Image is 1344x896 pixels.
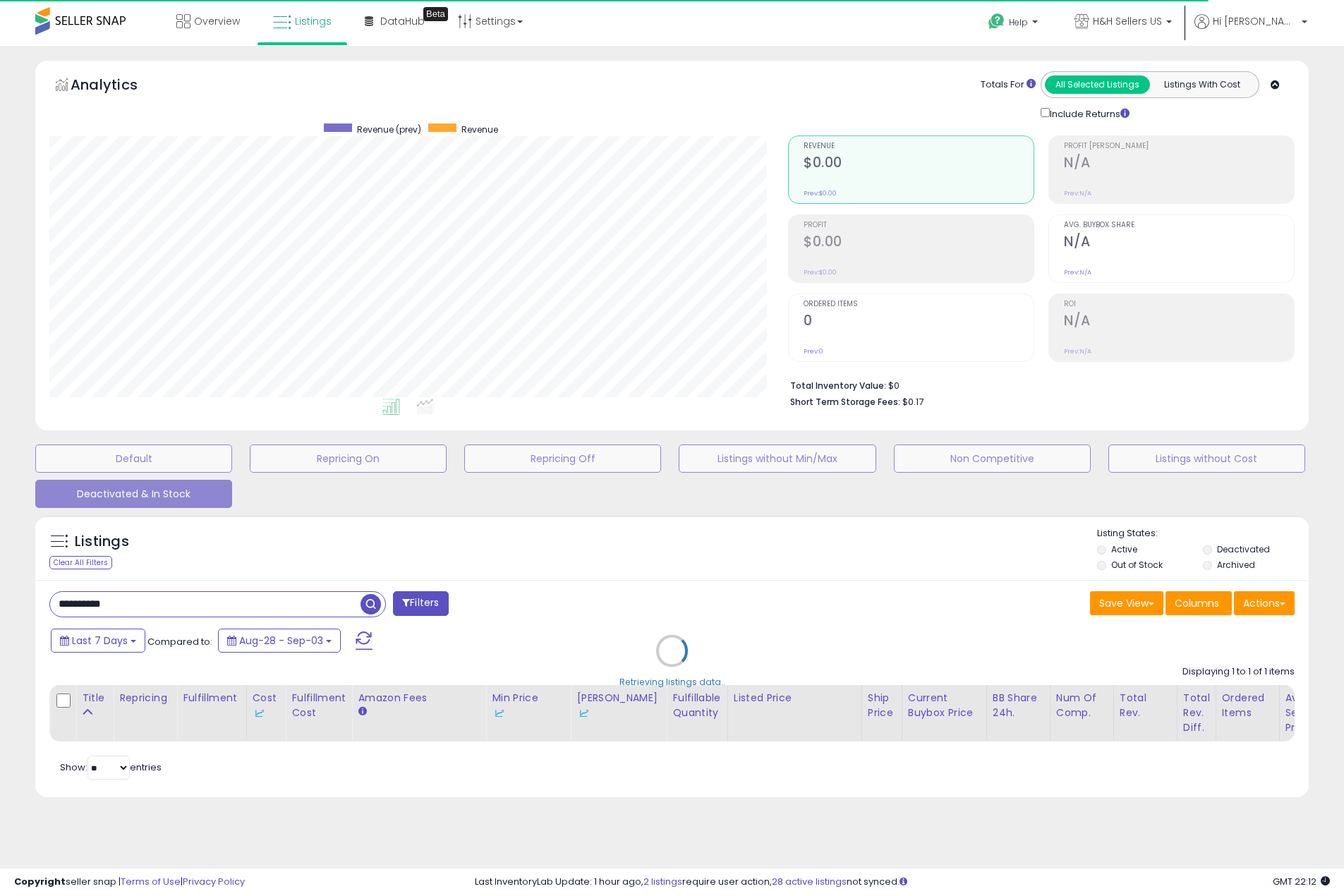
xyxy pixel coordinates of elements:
small: Prev: 0 [804,347,823,356]
button: Repricing On [250,444,447,473]
span: H&H Sellers US [1093,14,1162,28]
h2: N/A [1064,155,1294,174]
h5: Analytics [71,75,165,98]
div: Retrieving listings data.. [619,675,725,688]
div: Tooltip anchor [423,7,448,21]
i: Get Help [988,13,1005,30]
span: Overview [194,14,240,28]
small: Prev: N/A [1064,189,1091,198]
span: Ordered Items [804,301,1034,308]
button: Repricing Off [464,444,661,473]
span: Hi [PERSON_NAME] [1213,14,1297,28]
small: Prev: $0.00 [804,268,837,277]
button: Listings without Cost [1108,444,1305,473]
button: All Selected Listings [1045,75,1150,94]
a: Hi [PERSON_NAME] [1194,14,1307,46]
span: Help [1009,16,1028,28]
span: DataHub [380,14,425,28]
button: Deactivated & In Stock [35,480,232,508]
span: ROI [1064,301,1294,308]
small: Prev: $0.00 [804,189,837,198]
span: Profit [804,222,1034,229]
b: Short Term Storage Fees: [790,396,900,408]
span: Revenue [461,123,498,135]
small: Prev: N/A [1064,268,1091,277]
div: Include Returns [1030,105,1146,121]
span: Revenue [804,143,1034,150]
span: Avg. Buybox Share [1064,222,1294,229]
button: Non Competitive [894,444,1091,473]
li: $0 [790,376,1284,393]
h2: $0.00 [804,234,1034,253]
h2: N/A [1064,234,1294,253]
span: Revenue (prev) [357,123,421,135]
span: $0.17 [902,395,924,408]
a: Help [977,2,1052,46]
h2: $0.00 [804,155,1034,174]
small: Prev: N/A [1064,347,1091,356]
span: Profit [PERSON_NAME] [1064,143,1294,150]
button: Listings without Min/Max [679,444,876,473]
h2: 0 [804,313,1034,332]
button: Default [35,444,232,473]
div: Totals For [981,78,1036,92]
h2: N/A [1064,313,1294,332]
b: Total Inventory Value: [790,380,886,392]
span: Listings [295,14,332,28]
button: Listings With Cost [1149,75,1254,94]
